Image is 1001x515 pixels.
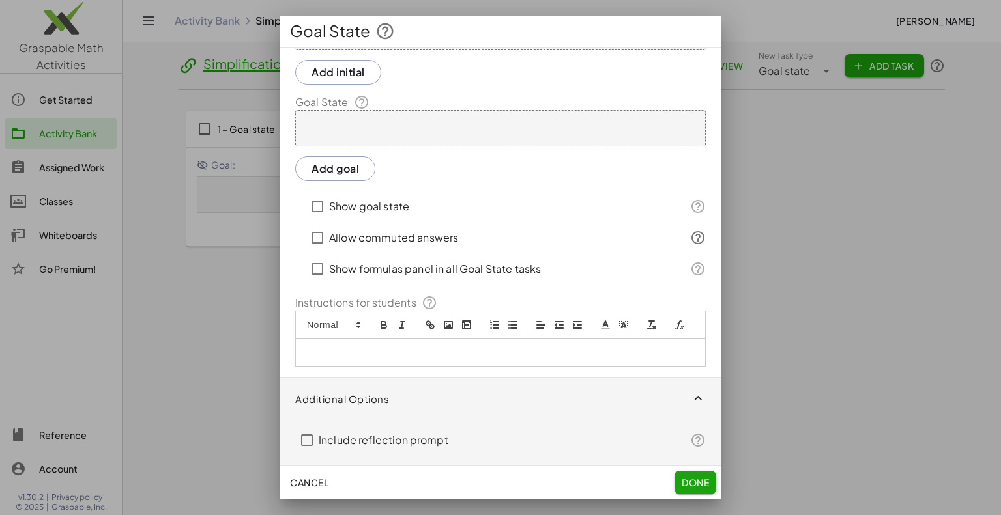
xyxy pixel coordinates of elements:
label: Include reflection prompt [319,425,448,456]
label: Show formulas panel in all Goal State tasks [329,253,541,285]
button: video [457,317,476,333]
button: Add goal [295,156,375,181]
button: indent: -1 [550,317,568,333]
button: Cancel [285,471,334,494]
button: image [439,317,457,333]
label: Show goal state [329,191,409,222]
button: Done [675,471,716,494]
label: Instructions for students [295,295,437,311]
span: Goal State [290,21,370,42]
label: Goal State [295,94,370,110]
span: Done [682,477,709,488]
button: indent: +1 [568,317,587,333]
button: link [421,317,439,333]
button: list: bullet [504,317,522,333]
button: italic [393,317,411,333]
button: clean [643,317,661,333]
span: Cancel [290,477,328,488]
button: list: ordered [486,317,504,333]
button: formula [671,317,689,333]
button: bold [375,317,393,333]
label: Allow commuted answers [329,222,458,253]
button: Add initial [295,60,381,85]
button: Additional Options [280,378,721,419]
